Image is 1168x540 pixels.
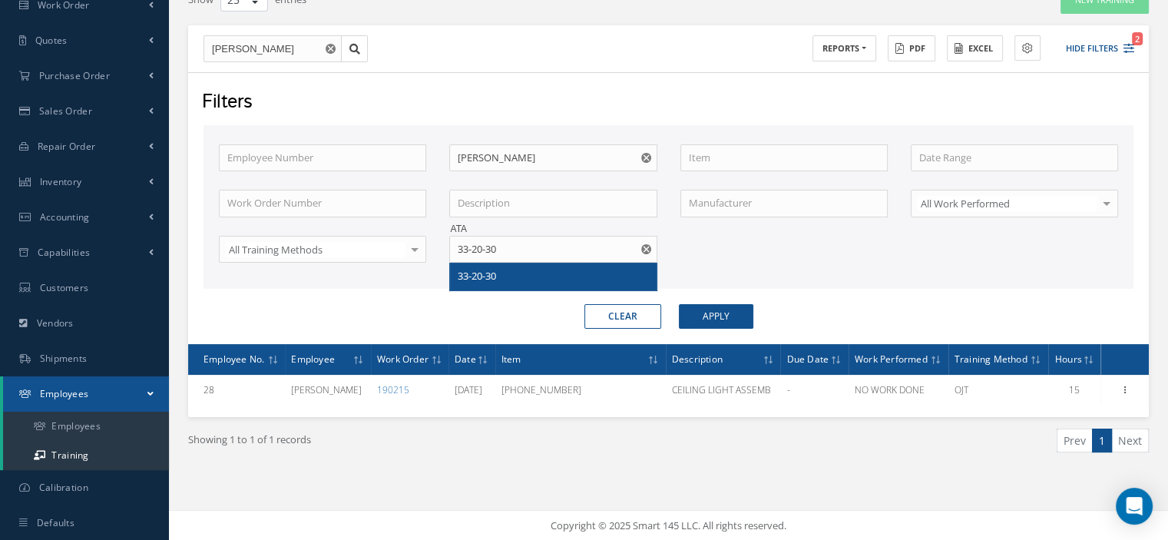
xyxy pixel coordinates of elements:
span: Employees [40,387,89,400]
button: Reset [323,35,342,63]
span: Defaults [37,516,74,529]
input: Work Order Number [219,190,426,217]
div: Showing 1 to 1 of 1 records [177,429,669,465]
button: Reset [638,236,657,263]
span: Training Method [955,351,1027,366]
input: Manufacturer [680,190,888,217]
span: Description [672,351,723,366]
span: All Work Performed [917,196,1097,211]
a: 190215 [377,383,409,396]
span: Sales Order [39,104,92,118]
td: CEILING LIGHT ASSEMB [666,375,781,405]
a: 1 [1092,429,1112,452]
button: REPORTS [812,35,876,62]
input: Date Range [911,144,1118,172]
span: Work Order [377,351,428,366]
button: PDF [888,35,935,62]
td: - [780,375,848,405]
span: Vendors [37,316,74,330]
input: Employee Number [219,144,426,172]
span: Calibration [39,481,88,494]
input: Item [680,144,888,172]
td: 28 [188,375,285,405]
a: Employees [3,412,169,441]
a: Training [3,441,169,470]
span: Shipments [40,352,88,365]
td: [PERSON_NAME] [285,375,370,405]
span: Accounting [40,210,90,224]
button: Clear [584,304,661,329]
span: Quotes [35,34,68,47]
div: Filters [190,88,1143,118]
label: ATA [450,222,657,236]
span: Item [501,351,521,366]
span: Date [455,351,476,366]
button: Hide Filters2 [1052,36,1134,61]
span: Customers [40,281,89,294]
span: Purchase Order [39,69,110,82]
span: All Training Methods [225,242,405,257]
span: Work Performed [855,351,928,366]
td: OJT [948,375,1048,405]
span: Repair Order [38,140,96,153]
input: Employee Name [449,144,657,172]
a: Employees [3,376,169,412]
input: ATA [449,236,657,263]
span: Employee [291,351,335,366]
span: Capabilities [38,246,91,259]
input: Search by Employee Name [203,35,342,63]
td: [DATE] [448,375,495,405]
span: Employee No. [203,351,264,366]
svg: Reset [326,44,336,54]
span: 2 [1132,32,1143,45]
span: Hours [1055,351,1082,366]
button: Reset [638,144,657,172]
td: NO WORK DONE [849,375,948,405]
svg: Reset [641,153,651,163]
div: Copyright © 2025 Smart 145 LLC. All rights reserved. [184,518,1153,534]
div: Open Intercom Messenger [1116,488,1153,525]
span: Inventory [40,175,82,188]
button: Apply [679,304,753,329]
span: Due Date [786,351,829,366]
input: Description [449,190,657,217]
td: [PHONE_NUMBER] [495,375,666,405]
svg: Reset [641,244,651,254]
td: 15 [1048,375,1101,405]
span: 33-20-30 [458,269,496,283]
button: Excel [947,35,1003,62]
